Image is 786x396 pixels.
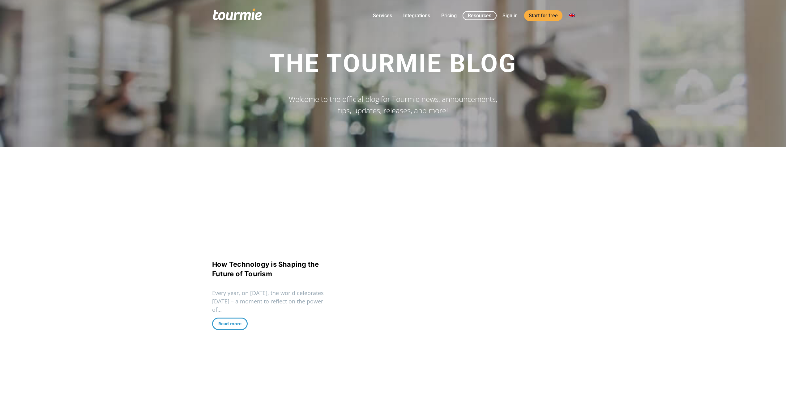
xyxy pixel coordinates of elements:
[212,318,248,330] a: Read more
[212,260,319,278] a: How Technology is Shaping the Future of Tourism
[212,289,324,314] p: Every year, on [DATE], the world celebrates [DATE] – a moment to reflect on the power of…
[289,94,497,115] span: Welcome to the official blog for Tourmie news, announcements, tips, updates, releases, and more!
[269,49,517,78] span: The Tourmie Blog
[498,12,522,19] a: Sign in
[564,12,579,19] a: Switch to
[399,12,435,19] a: Integrations
[437,12,461,19] a: Pricing
[218,321,241,327] span: Read more
[463,11,497,20] a: Resources
[524,10,562,21] a: Start for free
[368,12,397,19] a: Services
